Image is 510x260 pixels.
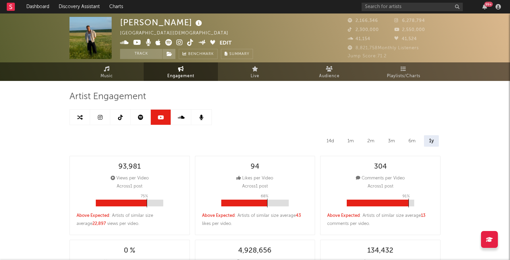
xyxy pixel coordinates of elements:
[202,213,235,218] span: Above Expected
[394,19,425,23] span: 6,278,794
[348,19,378,23] span: 2,166,346
[362,135,379,147] div: 2m
[238,247,272,255] div: 4,928,656
[342,135,359,147] div: 1m
[296,213,301,218] span: 43
[327,212,433,228] div: : Artists of similar size average comments per video .
[383,135,400,147] div: 3m
[366,62,441,81] a: Playlists/Charts
[188,50,214,58] span: Benchmark
[77,213,109,218] span: Above Expected
[117,182,142,191] p: Across 1 post
[120,49,162,59] button: Track
[218,62,292,81] a: Live
[482,4,487,9] button: 99+
[394,37,417,41] span: 41,524
[77,212,183,228] div: : Artists of similar size average views per video .
[124,247,135,255] div: 0 %
[348,37,370,41] span: 41,154
[348,54,387,58] span: Jump Score: 71.2
[394,28,425,32] span: 2,550,000
[167,72,194,80] span: Engagement
[118,163,141,171] div: 93,981
[69,93,146,101] span: Artist Engagement
[236,174,273,182] div: Likes per Video
[319,72,340,80] span: Audience
[229,52,249,56] span: Summary
[367,247,393,255] div: 134,432
[111,174,149,182] div: Views per Video
[402,192,410,200] p: 91 %
[242,182,268,191] p: Across 1 post
[141,192,148,200] p: 75 %
[362,3,463,11] input: Search for artists
[424,135,439,147] div: 1y
[261,192,268,200] p: 68 %
[403,135,421,147] div: 6m
[69,62,144,81] a: Music
[251,72,259,80] span: Live
[120,17,204,28] div: [PERSON_NAME]
[101,72,113,80] span: Music
[421,213,425,218] span: 13
[292,62,366,81] a: Audience
[374,163,387,171] div: 304
[356,174,405,182] div: Comments per Video
[144,62,218,81] a: Engagement
[368,182,393,191] p: Across 1 post
[387,72,420,80] span: Playlists/Charts
[120,29,236,37] div: [GEOGRAPHIC_DATA] | [DEMOGRAPHIC_DATA]
[327,213,360,218] span: Above Expected
[202,212,308,228] div: : Artists of similar size average likes per video .
[179,49,218,59] a: Benchmark
[92,222,106,226] span: 22,897
[348,46,419,50] span: 8,821,758 Monthly Listeners
[348,28,379,32] span: 2,300,000
[251,163,259,171] div: 94
[484,2,493,7] div: 99 +
[321,135,339,147] div: 14d
[220,39,232,48] button: Edit
[221,49,253,59] button: Summary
